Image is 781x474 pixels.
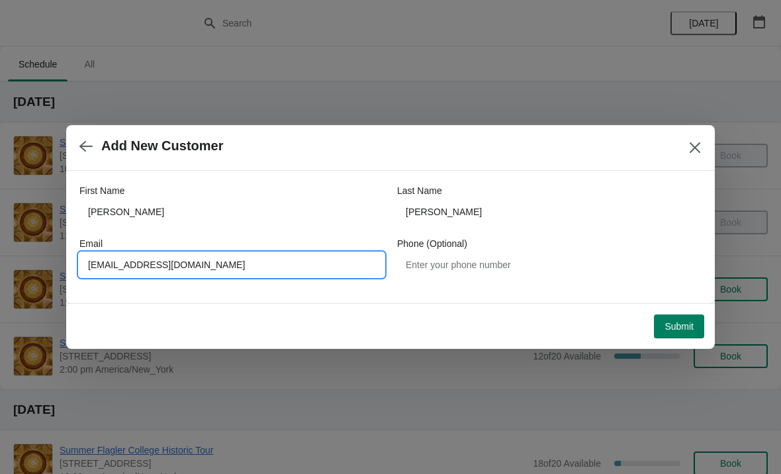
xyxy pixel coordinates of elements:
span: Submit [665,321,694,332]
input: Enter your phone number [397,253,702,277]
button: Submit [654,314,704,338]
button: Close [683,136,707,160]
input: Smith [397,200,702,224]
label: Email [79,237,103,250]
label: Phone (Optional) [397,237,467,250]
h2: Add New Customer [101,138,223,154]
input: Enter your email [79,253,384,277]
label: First Name [79,184,124,197]
input: John [79,200,384,224]
label: Last Name [397,184,442,197]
